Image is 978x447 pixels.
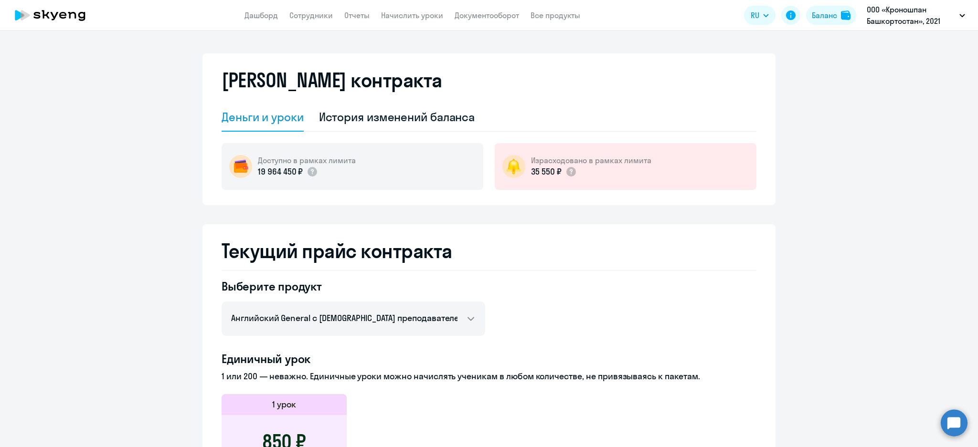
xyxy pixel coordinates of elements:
div: История изменений баланса [319,109,475,125]
button: Балансbalance [806,6,856,25]
h5: Доступно в рамках лимита [258,155,356,166]
p: 19 964 450 ₽ [258,166,303,178]
img: wallet-circle.png [229,155,252,178]
div: Баланс [812,10,837,21]
h2: [PERSON_NAME] контракта [222,69,442,92]
a: Сотрудники [289,10,333,20]
p: ООО «Кроношпан Башкортостан», 2021 Постоплата [867,4,956,27]
span: RU [751,10,759,21]
h5: 1 урок [272,398,296,411]
h5: Израсходовано в рамках лимита [531,155,651,166]
button: ООО «Кроношпан Башкортостан», 2021 Постоплата [862,4,970,27]
p: 1 или 200 — неважно. Единичные уроки можно начислять ученикам в любом количестве, не привязываясь... [222,370,756,383]
a: Все продукты [531,10,580,20]
p: 35 550 ₽ [531,166,562,178]
a: Документооборот [455,10,519,20]
h4: Единичный урок [222,351,756,366]
img: bell-circle.png [502,155,525,178]
img: balance [841,10,850,20]
div: Деньги и уроки [222,109,304,125]
a: Отчеты [344,10,370,20]
h2: Текущий прайс контракта [222,239,756,262]
a: Начислить уроки [381,10,443,20]
button: RU [744,6,776,25]
a: Дашборд [244,10,278,20]
h4: Выберите продукт [222,279,485,294]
